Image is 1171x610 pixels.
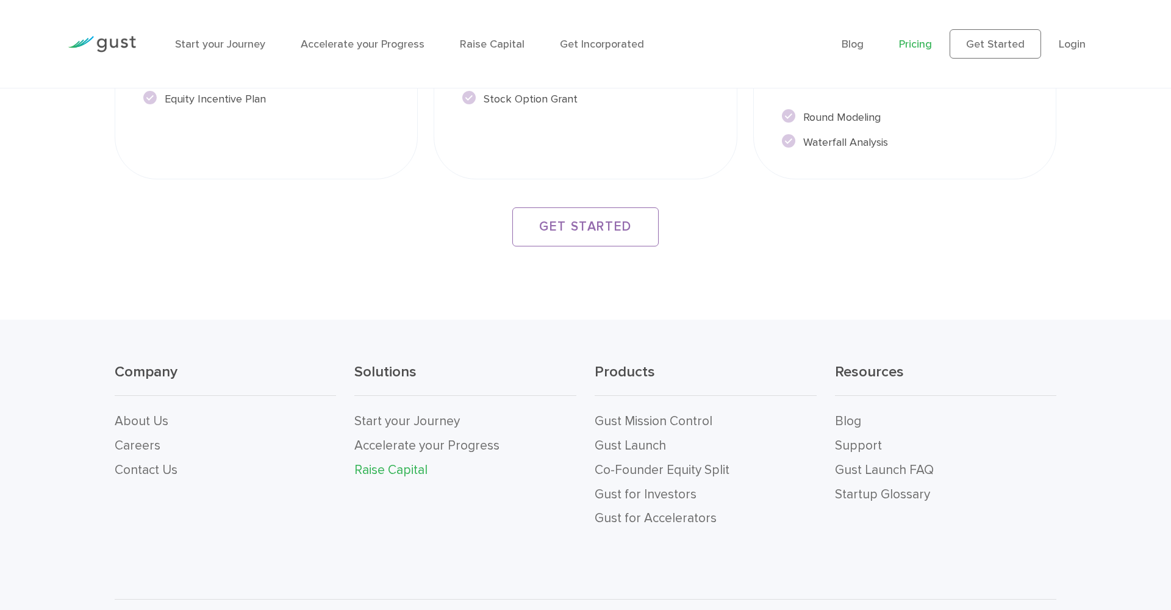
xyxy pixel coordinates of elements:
a: GET STARTED [512,207,659,246]
a: Contact Us [115,462,177,478]
a: Accelerate your Progress [354,438,500,453]
a: Pricing [899,38,932,51]
a: Start your Journey [354,414,460,429]
a: Gust for Accelerators [595,511,717,526]
a: Support [835,438,882,453]
a: Gust for Investors [595,487,697,502]
h3: Resources [835,362,1057,396]
a: Co-Founder Equity Split [595,462,729,478]
li: Equity Incentive Plan [143,91,389,107]
a: Accelerate your Progress [301,38,424,51]
a: Gust Launch FAQ [835,462,934,478]
a: Blog [842,38,864,51]
a: Get Incorporated [560,38,644,51]
a: Login [1059,38,1086,51]
li: Waterfall Analysis [782,134,1028,151]
a: Startup Glossary [835,487,930,502]
a: Get Started [950,29,1041,59]
h3: Products [595,362,817,396]
a: Gust Mission Control [595,414,712,429]
a: Gust Launch [595,438,666,453]
a: Careers [115,438,160,453]
a: Raise Capital [460,38,525,51]
a: Blog [835,414,861,429]
a: About Us [115,414,168,429]
li: Stock Option Grant [462,91,708,107]
h3: Company [115,362,337,396]
img: Gust Logo [68,36,136,52]
a: Raise Capital [354,462,428,478]
a: Start your Journey [175,38,265,51]
h3: Solutions [354,362,576,396]
li: Round Modeling [782,109,1028,126]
